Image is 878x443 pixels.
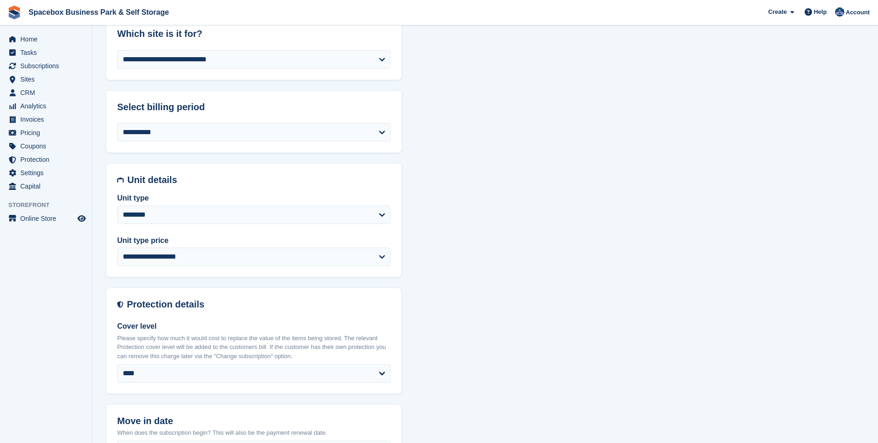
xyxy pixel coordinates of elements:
[5,33,87,46] a: menu
[5,140,87,153] a: menu
[20,180,76,193] span: Capital
[768,7,787,17] span: Create
[117,175,124,185] img: unit-details-icon-595b0c5c156355b767ba7b61e002efae458ec76ed5ec05730b8e856ff9ea34a9.svg
[20,73,76,86] span: Sites
[5,166,87,179] a: menu
[117,102,390,112] h2: Select billing period
[846,8,870,17] span: Account
[20,33,76,46] span: Home
[25,5,173,20] a: Spacebox Business Park & Self Storage
[835,7,844,17] img: Daud
[117,428,390,437] p: When does the subscription begin? This will also be the payment renewal date.
[5,153,87,166] a: menu
[20,46,76,59] span: Tasks
[5,46,87,59] a: menu
[5,212,87,225] a: menu
[20,212,76,225] span: Online Store
[5,100,87,112] a: menu
[20,59,76,72] span: Subscriptions
[117,299,123,310] img: insurance-details-icon-731ffda60807649b61249b889ba3c5e2b5c27d34e2e1fb37a309f0fde93ff34a.svg
[5,86,87,99] a: menu
[117,235,390,246] label: Unit type price
[814,7,827,17] span: Help
[117,29,390,39] h2: Which site is it for?
[20,100,76,112] span: Analytics
[76,213,87,224] a: Preview store
[117,334,390,361] p: Please specify how much it would cost to replace the value of the items being stored. The relevan...
[8,201,92,210] span: Storefront
[5,113,87,126] a: menu
[5,73,87,86] a: menu
[20,166,76,179] span: Settings
[20,86,76,99] span: CRM
[20,140,76,153] span: Coupons
[117,416,390,426] h2: Move in date
[117,321,390,332] label: Cover level
[117,193,390,204] label: Unit type
[127,299,390,310] h2: Protection details
[20,153,76,166] span: Protection
[7,6,21,19] img: stora-icon-8386f47178a22dfd0bd8f6a31ec36ba5ce8667c1dd55bd0f319d3a0aa187defe.svg
[5,180,87,193] a: menu
[5,126,87,139] a: menu
[5,59,87,72] a: menu
[20,126,76,139] span: Pricing
[127,175,390,185] h2: Unit details
[20,113,76,126] span: Invoices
